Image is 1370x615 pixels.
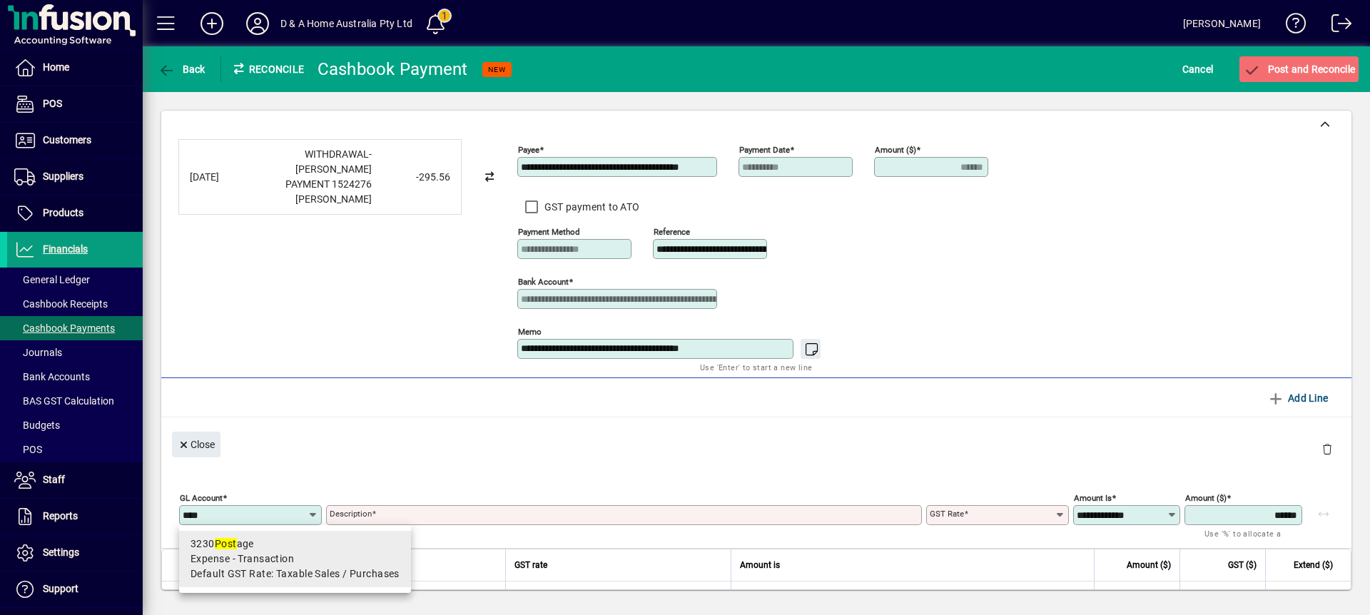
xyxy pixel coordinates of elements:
[1310,442,1344,455] app-page-header-button: Delete
[1228,557,1257,573] span: GST ($)
[215,538,237,549] em: Post
[731,581,1094,610] td: GST Exclusive
[14,420,60,431] span: Budgets
[7,316,143,340] a: Cashbook Payments
[7,268,143,292] a: General Ledger
[1179,56,1217,82] button: Cancel
[7,535,143,571] a: Settings
[7,571,143,607] a: Support
[739,145,790,155] mat-label: Payment Date
[518,227,580,237] mat-label: Payment method
[43,134,91,146] span: Customers
[143,56,221,82] app-page-header-button: Back
[191,537,400,552] div: 3230 age
[1204,525,1291,556] mat-hint: Use '%' to allocate a percentage
[930,509,964,519] mat-label: GST rate
[7,365,143,389] a: Bank Accounts
[1275,3,1306,49] a: Knowledge Base
[7,159,143,195] a: Suppliers
[7,123,143,158] a: Customers
[7,86,143,122] a: POS
[1243,63,1355,75] span: Post and Reconcile
[43,474,65,485] span: Staff
[190,170,247,185] div: [DATE]
[158,63,205,75] span: Back
[43,171,83,182] span: Suppliers
[1321,3,1352,49] a: Logout
[43,510,78,522] span: Reports
[1094,581,1179,610] td: 295.56
[7,499,143,534] a: Reports
[318,58,468,81] div: Cashbook Payment
[1239,56,1359,82] button: Post and Reconcile
[180,493,223,503] mat-label: GL Account
[542,200,640,214] label: GST payment to ATO
[43,207,83,218] span: Products
[14,371,90,382] span: Bank Accounts
[7,413,143,437] a: Budgets
[7,50,143,86] a: Home
[43,98,62,109] span: POS
[14,322,115,334] span: Cashbook Payments
[1182,58,1214,81] span: Cancel
[14,298,108,310] span: Cashbook Receipts
[514,557,547,573] span: GST rate
[518,277,569,287] mat-label: Bank Account
[14,274,90,285] span: General Ledger
[518,145,539,155] mat-label: Payee
[43,583,78,594] span: Support
[740,557,780,573] span: Amount is
[7,389,143,413] a: BAS GST Calculation
[43,547,79,558] span: Settings
[191,566,400,581] span: Default GST Rate: Taxable Sales / Purchases
[1127,557,1171,573] span: Amount ($)
[189,11,235,36] button: Add
[7,195,143,231] a: Products
[14,347,62,358] span: Journals
[875,145,916,155] mat-label: Amount ($)
[379,170,450,185] div: -295.56
[488,65,506,74] span: NEW
[654,227,690,237] mat-label: Reference
[7,340,143,365] a: Journals
[43,243,88,255] span: Financials
[330,509,372,519] mat-label: Description
[518,327,542,337] mat-label: Memo
[178,433,215,457] span: Close
[1310,432,1344,466] button: Delete
[168,437,224,450] app-page-header-button: Close
[154,56,209,82] button: Back
[14,444,42,455] span: POS
[7,437,143,462] a: POS
[235,11,280,36] button: Profile
[1294,557,1333,573] span: Extend ($)
[191,552,294,566] span: Expense - Transaction
[179,531,411,587] mat-option: 3230 Postage
[43,61,69,73] span: Home
[700,359,812,375] mat-hint: Use 'Enter' to start a new line
[221,58,307,81] div: Reconcile
[14,395,114,407] span: BAS GST Calculation
[1185,493,1227,503] mat-label: Amount ($)
[285,148,372,205] span: WITHDRAWAL-[PERSON_NAME] PAYMENT 1524276 [PERSON_NAME]
[1074,493,1112,503] mat-label: Amount is
[1183,12,1261,35] div: [PERSON_NAME]
[172,432,220,457] button: Close
[7,462,143,498] a: Staff
[7,292,143,316] a: Cashbook Receipts
[280,12,412,35] div: D & A Home Australia Pty Ltd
